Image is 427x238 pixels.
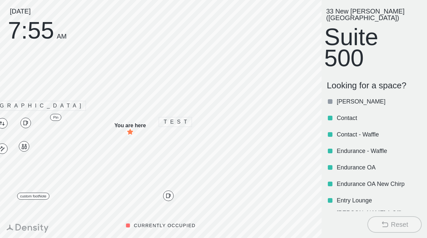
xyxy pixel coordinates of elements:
[337,196,420,204] p: Entry Lounge
[337,180,420,188] p: Endurance OA New Chirp
[337,209,420,225] p: [PERSON_NAME] A Office - Waffle
[367,216,422,233] button: Reset
[337,147,420,155] p: Endurance - Waffle
[327,80,422,91] p: Looking for a space?
[337,98,420,105] p: [PERSON_NAME]
[337,164,420,171] p: Endurance OA
[391,220,408,229] div: Reset
[337,131,420,138] p: Contact - Waffle
[337,114,420,122] p: Contact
